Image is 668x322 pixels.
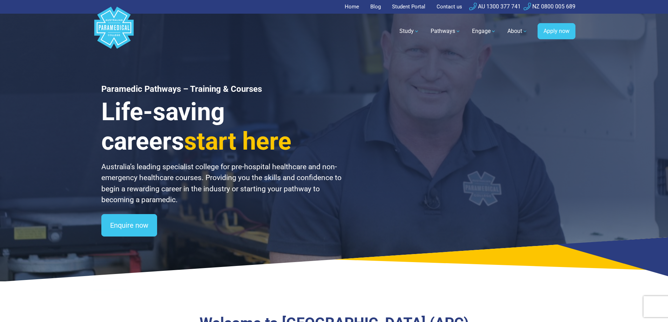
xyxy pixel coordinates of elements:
[395,21,424,41] a: Study
[469,3,521,10] a: AU 1300 377 741
[468,21,500,41] a: Engage
[101,162,343,206] p: Australia’s leading specialist college for pre-hospital healthcare and non-emergency healthcare c...
[101,97,343,156] h3: Life-saving careers
[101,214,157,237] a: Enquire now
[503,21,532,41] a: About
[101,84,343,94] h1: Paramedic Pathways – Training & Courses
[93,14,135,49] a: Australian Paramedical College
[524,3,575,10] a: NZ 0800 005 689
[184,127,291,156] span: start here
[538,23,575,39] a: Apply now
[426,21,465,41] a: Pathways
